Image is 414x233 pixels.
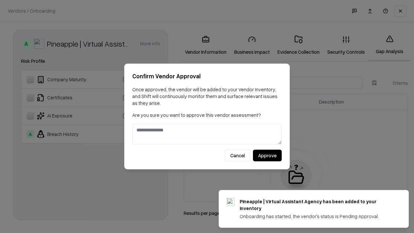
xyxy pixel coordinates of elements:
button: Cancel [225,150,250,161]
div: Pineapple | Virtual Assistant Agency has been added to your inventory [240,198,393,212]
p: Once approved, the vendor will be added to your Vendor Inventory, and Shift will continuously mon... [132,86,282,106]
img: trypineapple.com [227,198,234,206]
p: Are you sure you want to approve this vendor assessment? [132,112,282,118]
button: Approve [253,150,282,161]
div: Onboarding has started, the vendor's status is Pending Approval. [240,213,393,220]
h2: Confirm Vendor Approval [132,72,282,81]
